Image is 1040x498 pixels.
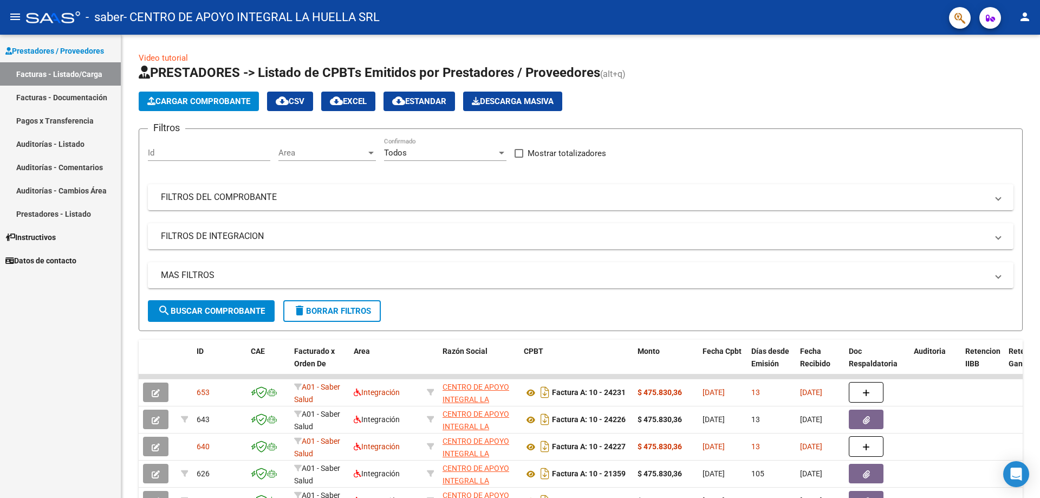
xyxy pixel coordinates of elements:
[703,415,725,424] span: [DATE]
[294,347,335,368] span: Facturado x Orden De
[290,340,349,387] datatable-header-cell: Facturado x Orden De
[438,340,519,387] datatable-header-cell: Razón Social
[197,388,210,397] span: 653
[538,438,552,455] i: Descargar documento
[139,53,188,63] a: Video tutorial
[600,69,626,79] span: (alt+q)
[443,347,487,355] span: Razón Social
[914,347,946,355] span: Auditoria
[849,347,898,368] span: Doc Respaldatoria
[703,388,725,397] span: [DATE]
[703,469,725,478] span: [DATE]
[698,340,747,387] datatable-header-cell: Fecha Cpbt
[638,469,682,478] strong: $ 475.830,36
[751,442,760,451] span: 13
[633,340,698,387] datatable-header-cell: Monto
[267,92,313,111] button: CSV
[443,437,509,470] span: CENTRO DE APOYO INTEGRAL LA HUELLA SRL
[349,340,422,387] datatable-header-cell: Area
[197,415,210,424] span: 643
[472,96,554,106] span: Descarga Masiva
[161,230,987,242] mat-panel-title: FILTROS DE INTEGRACION
[638,442,682,451] strong: $ 475.830,36
[86,5,123,29] span: - saber
[383,92,455,111] button: Estandar
[638,388,682,397] strong: $ 475.830,36
[293,304,306,317] mat-icon: delete
[751,347,789,368] span: Días desde Emisión
[796,340,844,387] datatable-header-cell: Fecha Recibido
[148,223,1013,249] mat-expansion-panel-header: FILTROS DE INTEGRACION
[294,383,340,404] span: A01 - Saber Salud
[552,416,626,424] strong: Factura A: 10 - 24226
[197,469,210,478] span: 626
[158,304,171,317] mat-icon: search
[330,94,343,107] mat-icon: cloud_download
[961,340,1004,387] datatable-header-cell: Retencion IIBB
[278,148,366,158] span: Area
[443,462,515,485] div: 30716231107
[443,435,515,458] div: 30716231107
[354,388,400,397] span: Integración
[354,442,400,451] span: Integración
[148,184,1013,210] mat-expansion-panel-header: FILTROS DEL COMPROBANTE
[1018,10,1031,23] mat-icon: person
[463,92,562,111] app-download-masive: Descarga masiva de comprobantes (adjuntos)
[800,388,822,397] span: [DATE]
[703,442,725,451] span: [DATE]
[158,306,265,316] span: Buscar Comprobante
[463,92,562,111] button: Descarga Masiva
[703,347,742,355] span: Fecha Cpbt
[538,411,552,428] i: Descargar documento
[751,388,760,397] span: 13
[800,442,822,451] span: [DATE]
[293,306,371,316] span: Borrar Filtros
[5,45,104,57] span: Prestadores / Proveedores
[294,410,340,431] span: A01 - Saber Salud
[354,469,400,478] span: Integración
[5,255,76,267] span: Datos de contacto
[800,415,822,424] span: [DATE]
[751,415,760,424] span: 13
[392,94,405,107] mat-icon: cloud_download
[354,347,370,355] span: Area
[638,415,682,424] strong: $ 475.830,36
[123,5,380,29] span: - CENTRO DE APOYO INTEGRAL LA HUELLA SRL
[139,65,600,80] span: PRESTADORES -> Listado de CPBTs Emitidos por Prestadores / Proveedores
[192,340,246,387] datatable-header-cell: ID
[528,147,606,160] span: Mostrar totalizadores
[524,347,543,355] span: CPBT
[800,469,822,478] span: [DATE]
[321,92,375,111] button: EXCEL
[800,347,830,368] span: Fecha Recibido
[1003,461,1029,487] div: Open Intercom Messenger
[283,300,381,322] button: Borrar Filtros
[139,92,259,111] button: Cargar Comprobante
[751,469,764,478] span: 105
[443,381,515,404] div: 30716231107
[251,347,265,355] span: CAE
[5,231,56,243] span: Instructivos
[9,10,22,23] mat-icon: menu
[197,442,210,451] span: 640
[552,389,626,397] strong: Factura A: 10 - 24231
[443,464,509,497] span: CENTRO DE APOYO INTEGRAL LA HUELLA SRL
[246,340,290,387] datatable-header-cell: CAE
[148,120,185,135] h3: Filtros
[294,437,340,458] span: A01 - Saber Salud
[909,340,961,387] datatable-header-cell: Auditoria
[552,470,626,478] strong: Factura A: 10 - 21359
[443,410,509,443] span: CENTRO DE APOYO INTEGRAL LA HUELLA SRL
[443,408,515,431] div: 30716231107
[638,347,660,355] span: Monto
[147,96,250,106] span: Cargar Comprobante
[197,347,204,355] span: ID
[538,384,552,401] i: Descargar documento
[294,464,340,485] span: A01 - Saber Salud
[161,269,987,281] mat-panel-title: MAS FILTROS
[148,262,1013,288] mat-expansion-panel-header: MAS FILTROS
[747,340,796,387] datatable-header-cell: Días desde Emisión
[392,96,446,106] span: Estandar
[161,191,987,203] mat-panel-title: FILTROS DEL COMPROBANTE
[148,300,275,322] button: Buscar Comprobante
